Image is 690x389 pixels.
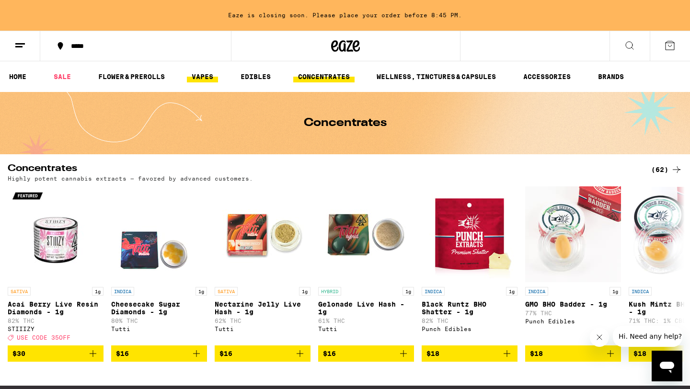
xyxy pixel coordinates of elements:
p: 77% THC [525,310,621,316]
span: $18 [530,350,543,357]
div: Punch Edibles [525,318,621,324]
p: SATIVA [215,287,238,296]
p: Highly potent cannabis extracts — favored by advanced customers. [8,175,253,182]
p: GMO BHO Badder - 1g [525,300,621,308]
span: $16 [116,350,129,357]
p: 82% THC [8,318,103,324]
span: USE CODE 35OFF [17,334,70,341]
a: ACCESSORIES [518,71,575,82]
button: Add to bag [422,345,517,362]
p: 1g [299,287,310,296]
p: 1g [609,287,621,296]
p: SATIVA [8,287,31,296]
a: Open page for Black Runtz BHO Shatter - 1g from Punch Edibles [422,186,517,345]
a: Open page for Nectarine Jelly Live Hash - 1g from Tutti [215,186,310,345]
div: STIIIZY [8,326,103,332]
span: $18 [633,350,646,357]
iframe: Message from company [613,326,682,347]
a: Open page for Acai Berry Live Resin Diamonds - 1g from STIIIZY [8,186,103,345]
a: FLOWER & PREROLLS [93,71,170,82]
p: INDICA [422,287,445,296]
img: STIIIZY - Acai Berry Live Resin Diamonds - 1g [8,186,103,282]
button: Add to bag [8,345,103,362]
div: Tutti [318,326,414,332]
p: 1g [195,287,207,296]
iframe: Button to launch messaging window [652,351,682,381]
a: Open page for Cheesecake Sugar Diamonds - 1g from Tutti [111,186,207,345]
button: Add to bag [318,345,414,362]
a: HOME [4,71,31,82]
button: Add to bag [525,345,621,362]
p: 62% THC [215,318,310,324]
p: Nectarine Jelly Live Hash - 1g [215,300,310,316]
span: $16 [219,350,232,357]
a: CONCENTRATES [293,71,355,82]
img: Tutti - Nectarine Jelly Live Hash - 1g [215,186,310,282]
div: Tutti [215,326,310,332]
p: INDICA [629,287,652,296]
p: 80% THC [111,318,207,324]
a: SALE [49,71,76,82]
p: 1g [506,287,517,296]
span: $16 [323,350,336,357]
p: 1g [92,287,103,296]
a: EDIBLES [236,71,276,82]
button: Add to bag [215,345,310,362]
img: Tutti - Gelonade Live Hash - 1g [318,186,414,282]
button: Add to bag [111,345,207,362]
p: Cheesecake Sugar Diamonds - 1g [111,300,207,316]
p: 1g [402,287,414,296]
img: Tutti - Cheesecake Sugar Diamonds - 1g [111,186,207,282]
p: INDICA [111,287,134,296]
a: WELLNESS, TINCTURES & CAPSULES [372,71,501,82]
span: $30 [12,350,25,357]
p: INDICA [525,287,548,296]
p: Black Runtz BHO Shatter - 1g [422,300,517,316]
a: Open page for GMO BHO Badder - 1g from Punch Edibles [525,186,621,345]
h1: Concentrates [304,117,387,129]
p: Acai Berry Live Resin Diamonds - 1g [8,300,103,316]
h2: Concentrates [8,164,635,175]
p: Gelonade Live Hash - 1g [318,300,414,316]
div: Punch Edibles [422,326,517,332]
iframe: Close message [590,328,609,347]
a: VAPES [187,71,218,82]
p: 82% THC [422,318,517,324]
a: Open page for Gelonade Live Hash - 1g from Tutti [318,186,414,345]
img: Punch Edibles - GMO BHO Badder - 1g [525,186,621,282]
a: (62) [651,164,682,175]
span: $18 [426,350,439,357]
div: Tutti [111,326,207,332]
a: BRANDS [593,71,629,82]
p: 61% THC [318,318,414,324]
img: Punch Edibles - Black Runtz BHO Shatter - 1g [422,186,517,282]
p: HYBRID [318,287,341,296]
